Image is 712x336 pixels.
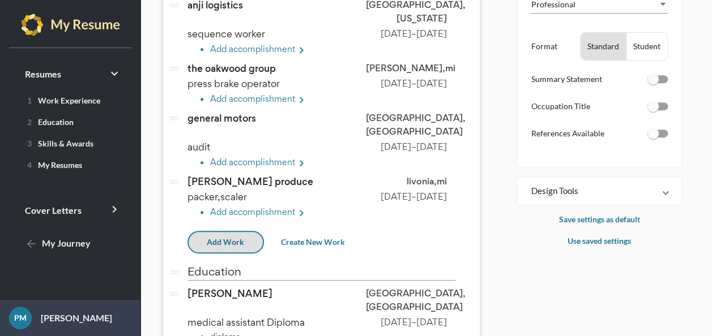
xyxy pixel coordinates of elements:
span: Add Work [207,237,244,247]
button: Create New Work [272,232,354,252]
li: References Available [531,127,668,150]
span: livonia,mi [407,175,447,188]
li: Add accomplishment [210,43,455,58]
i: drag_handle [167,111,181,126]
i: drag_handle [167,287,181,301]
p: [PERSON_NAME] [32,311,112,325]
mat-icon: arrow_back [25,238,39,251]
li: Add accomplishment [210,206,455,221]
p: Save settings as default [517,213,682,226]
i: drag_handle [167,175,181,189]
a: My Journey [14,230,127,257]
mat-icon: keyboard_arrow_right [295,94,309,107]
span: [DATE] [381,191,411,203]
div: PM [9,307,32,329]
span: 4 [27,160,32,170]
a: 2Education [14,113,127,131]
span: Skills & Awards [23,139,93,148]
span: packer,scaler [187,190,251,203]
li: Format [531,32,668,61]
span: My Resumes [23,160,82,170]
span: 3 [27,139,32,148]
span: [DATE] [416,28,447,40]
span: 1 [27,96,32,105]
span: Cover Letters [25,204,82,215]
span: Resumes [25,68,61,79]
span: [DATE] [416,141,447,153]
span: – [411,28,416,40]
span: 2 [27,117,32,127]
span: My Journey [25,238,91,248]
i: drag_handle [168,265,182,279]
mat-icon: keyboard_arrow_right [295,44,309,58]
span: – [411,316,416,328]
li: Summary Statement [531,72,668,96]
a: 3Skills & Awards [14,134,127,152]
i: keyboard_arrow_right [108,67,121,80]
span: [GEOGRAPHIC_DATA], [GEOGRAPHIC_DATA] [366,287,466,313]
a: 1Work Experience [14,91,127,109]
i: keyboard_arrow_right [108,203,121,216]
span: – [411,141,416,153]
span: Create New Work [281,237,345,247]
mat-panel-title: Design Tools [531,185,654,196]
span: [DATE] [381,316,411,328]
button: Standard [581,33,626,60]
li: Occupation Title [531,100,668,123]
span: [PERSON_NAME],mi [366,62,455,75]
p: Use saved settings [517,234,682,248]
i: drag_handle [167,62,181,76]
span: Education [23,117,74,127]
span: medical assistant Diploma [187,316,309,329]
mat-expansion-panel-header: Design Tools [517,177,681,204]
span: [DATE] [416,316,447,328]
span: [PERSON_NAME] produce [187,175,313,188]
span: [DATE] [381,141,411,153]
span: [GEOGRAPHIC_DATA], [GEOGRAPHIC_DATA] [366,111,466,138]
img: my-resume-light.png [21,14,120,36]
span: [PERSON_NAME] [187,287,272,300]
span: [DATE] [416,191,447,203]
span: the oakwood group [187,62,276,75]
span: – [411,77,416,89]
span: audit [187,140,215,153]
span: [DATE] [381,28,411,40]
span: sequence worker [187,27,270,40]
span: – [411,191,416,203]
span: Work Experience [23,96,100,105]
button: Student [626,33,667,60]
li: Add accomplishment [210,93,455,107]
a: 4My Resumes [14,156,127,174]
span: [DATE] [416,77,447,89]
mat-icon: keyboard_arrow_right [295,207,309,221]
button: Add Work [187,231,264,253]
li: Add accomplishment [210,156,455,171]
span: press brake operator [187,77,284,90]
mat-icon: keyboard_arrow_right [295,157,309,171]
span: general motors [187,111,256,125]
span: [DATE] [381,77,411,89]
